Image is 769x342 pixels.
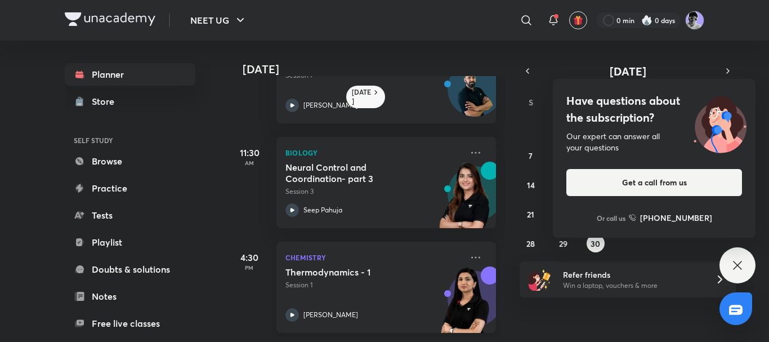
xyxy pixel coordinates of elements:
[685,11,704,30] img: henil patel
[303,100,358,110] p: [PERSON_NAME]
[227,146,272,159] h5: 11:30
[65,150,195,172] a: Browse
[303,310,358,320] p: [PERSON_NAME]
[573,15,583,25] img: avatar
[522,146,540,165] button: September 7, 2025
[591,238,600,249] abbr: September 30, 2025
[65,231,195,254] a: Playlist
[569,11,587,29] button: avatar
[610,64,646,79] span: [DATE]
[527,209,534,220] abbr: September 21, 2025
[522,234,540,252] button: September 28, 2025
[559,238,567,249] abbr: September 29, 2025
[92,95,121,108] div: Store
[527,180,535,190] abbr: September 14, 2025
[65,258,195,281] a: Doubts & solutions
[285,251,462,264] p: Chemistry
[587,234,605,252] button: September 30, 2025
[65,131,195,150] h6: SELF STUDY
[285,267,426,278] h5: Thermodynamics - 1
[641,15,652,26] img: streak
[597,213,625,223] p: Or call us
[184,9,254,32] button: NEET UG
[522,205,540,223] button: September 21, 2025
[685,92,755,153] img: ttu_illustration_new.svg
[285,146,462,159] p: Biology
[227,251,272,264] h5: 4:30
[529,97,533,108] abbr: Sunday
[629,212,712,224] a: [PHONE_NUMBER]
[522,176,540,194] button: September 14, 2025
[285,280,462,290] p: Session 1
[65,63,195,86] a: Planner
[535,63,720,79] button: [DATE]
[65,204,195,226] a: Tests
[65,12,155,26] img: Company Logo
[285,186,462,197] p: Session 3
[434,162,496,239] img: unacademy
[554,234,572,252] button: September 29, 2025
[65,12,155,29] a: Company Logo
[303,205,342,215] p: Seep Pahuja
[563,281,701,291] p: Win a laptop, vouchers & more
[566,169,742,196] button: Get a call from us
[65,285,195,308] a: Notes
[65,90,195,113] a: Store
[566,131,742,153] div: Our expert can answer all your questions
[65,177,195,199] a: Practice
[563,269,701,281] h6: Refer friends
[227,264,272,271] p: PM
[640,212,712,224] h6: [PHONE_NUMBER]
[352,88,372,106] h6: [DATE]
[529,150,533,161] abbr: September 7, 2025
[65,312,195,335] a: Free live classes
[227,159,272,166] p: AM
[448,68,502,122] img: Avatar
[243,63,507,76] h4: [DATE]
[566,92,742,126] h4: Have questions about the subscription?
[526,238,535,249] abbr: September 28, 2025
[285,162,426,184] h5: Neural Control and Coordination- part 3
[529,268,551,291] img: referral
